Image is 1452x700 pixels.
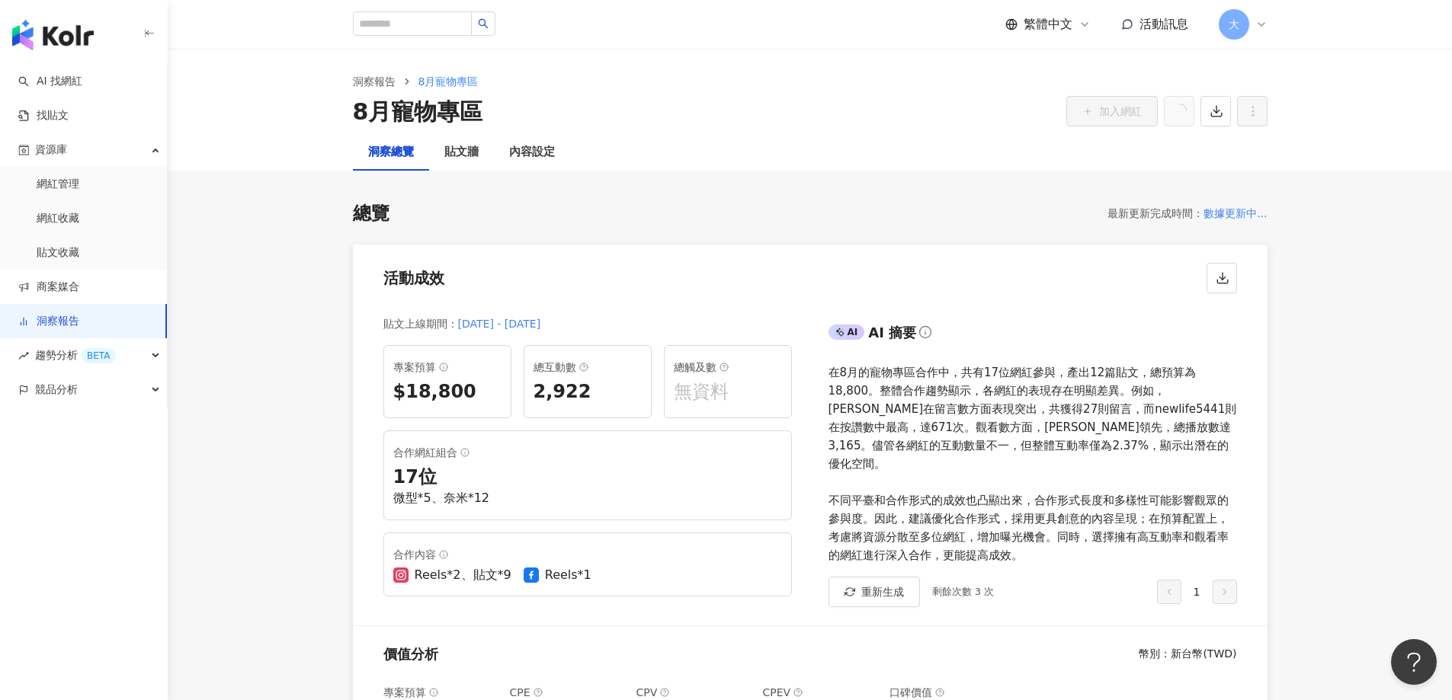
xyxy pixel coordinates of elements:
div: 在8月的寵物專區合作中，共有17位網紅參與，產出12篇貼文，總預算為18,800。整體合作趨勢顯示，各網紅的表現存在明顯差異。例如，[PERSON_NAME]在留言數方面表現突出，共獲得27則留... [829,363,1237,564]
div: Reels*1 [545,567,591,583]
div: AI 摘要 [868,323,916,342]
a: 網紅收藏 [37,211,79,226]
div: 總觸及數 [674,358,782,376]
div: Reels*2、貼文*9 [415,567,511,583]
a: 找貼文 [18,108,69,123]
div: 價值分析 [383,644,438,663]
div: 總覽 [353,201,389,227]
div: 總互動數 [534,358,642,376]
iframe: Help Scout Beacon - Open [1391,639,1437,685]
div: 合作內容 [393,545,782,564]
a: 洞察報告 [18,314,79,329]
span: rise [18,350,29,361]
div: [DATE] - [DATE] [458,315,541,333]
div: AI [829,324,865,340]
button: 加入網紅 [1066,96,1158,126]
div: 合作網紅組合 [393,443,782,462]
span: 活動訊息 [1139,17,1188,31]
span: 競品分析 [35,372,78,407]
div: $18,800 [393,379,502,405]
div: 洞察總覽 [368,143,414,161]
span: 資源庫 [35,133,67,167]
div: 幣別 ： 新台幣 ( TWD ) [1139,647,1236,662]
div: 1 [1157,580,1237,604]
div: 無資料 [674,379,782,405]
a: 網紅管理 [37,177,79,192]
div: 內容設定 [509,143,555,161]
div: 活動成效 [383,267,444,289]
span: 重新生成 [861,586,904,598]
a: 商案媒合 [18,280,79,295]
div: 8月寵物專區 [353,96,483,128]
div: 數據更新中... [1204,204,1267,222]
a: searchAI 找網紅 [18,74,82,89]
div: 貼文牆 [444,143,479,161]
div: 最新更新完成時間 ： [1107,204,1204,222]
span: search [478,18,489,29]
a: 貼文收藏 [37,245,79,261]
span: 趨勢分析 [35,338,116,372]
span: 繁體中文 [1024,16,1072,33]
div: 專案預算 [393,358,502,376]
div: 剩餘次數 3 次 [932,584,995,599]
div: 微型*5、奈米*12 [393,490,782,507]
div: 貼文上線期間 ： [383,315,458,333]
img: logo [12,20,94,50]
a: 洞察報告 [350,73,399,90]
span: 大 [1229,16,1239,33]
div: AIAI 摘要 [829,321,1237,351]
div: 17 位 [393,465,782,491]
div: 2,922 [534,379,642,405]
div: BETA [81,348,116,363]
span: 8月寵物專區 [418,75,479,88]
button: 重新生成 [829,577,920,607]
